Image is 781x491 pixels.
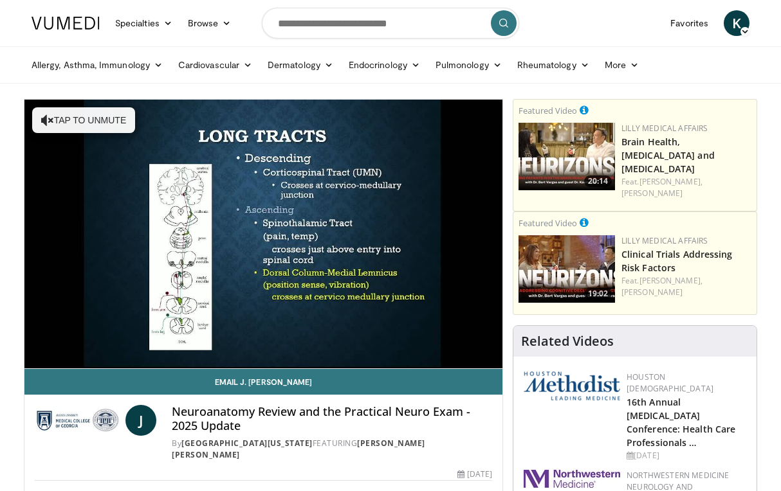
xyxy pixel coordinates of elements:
[24,100,502,369] video-js: Video Player
[262,8,519,39] input: Search topics, interventions
[621,123,708,134] a: Lilly Medical Affairs
[519,105,577,116] small: Featured Video
[519,235,615,303] img: 1541e73f-d457-4c7d-a135-57e066998777.png.150x105_q85_crop-smart_upscale.jpg
[627,450,746,461] div: [DATE]
[260,52,341,78] a: Dermatology
[181,438,313,449] a: [GEOGRAPHIC_DATA][US_STATE]
[24,369,502,395] a: Email J. [PERSON_NAME]
[639,275,703,286] a: [PERSON_NAME],
[627,371,713,394] a: Houston [DEMOGRAPHIC_DATA]
[107,10,180,36] a: Specialties
[597,52,647,78] a: More
[584,175,612,187] span: 20:14
[341,52,428,78] a: Endocrinology
[24,52,170,78] a: Allergy, Asthma, Immunology
[621,136,715,175] a: Brain Health, [MEDICAL_DATA] and [MEDICAL_DATA]
[519,123,615,190] a: 20:14
[639,176,703,187] a: [PERSON_NAME],
[627,396,735,449] a: 16th Annual [MEDICAL_DATA] Conference: Health Care Professionals …
[524,470,620,488] img: 2a462fb6-9365-492a-ac79-3166a6f924d8.png.150x105_q85_autocrop_double_scale_upscale_version-0.2.jpg
[125,405,156,436] a: J
[524,371,620,400] img: 5e4488cc-e109-4a4e-9fd9-73bb9237ee91.png.150x105_q85_autocrop_double_scale_upscale_version-0.2.png
[180,10,239,36] a: Browse
[519,235,615,303] a: 19:02
[621,235,708,246] a: Lilly Medical Affairs
[32,17,100,30] img: VuMedi Logo
[724,10,749,36] a: K
[428,52,510,78] a: Pulmonology
[621,275,751,298] div: Feat.
[172,438,425,460] a: [PERSON_NAME] [PERSON_NAME]
[521,334,614,349] h4: Related Videos
[172,405,492,433] h4: Neuroanatomy Review and the Practical Neuro Exam - 2025 Update
[584,288,612,299] span: 19:02
[519,217,577,229] small: Featured Video
[621,176,751,199] div: Feat.
[510,52,597,78] a: Rheumatology
[621,248,733,274] a: Clinical Trials Addressing Risk Factors
[663,10,716,36] a: Favorites
[621,188,683,199] a: [PERSON_NAME]
[32,107,135,133] button: Tap to unmute
[170,52,260,78] a: Cardiovascular
[621,287,683,298] a: [PERSON_NAME]
[457,469,492,480] div: [DATE]
[35,405,120,436] img: Medical College of Georgia - Augusta University
[519,123,615,190] img: ca157f26-4c4a-49fd-8611-8e91f7be245d.png.150x105_q85_crop-smart_upscale.jpg
[172,438,492,461] div: By FEATURING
